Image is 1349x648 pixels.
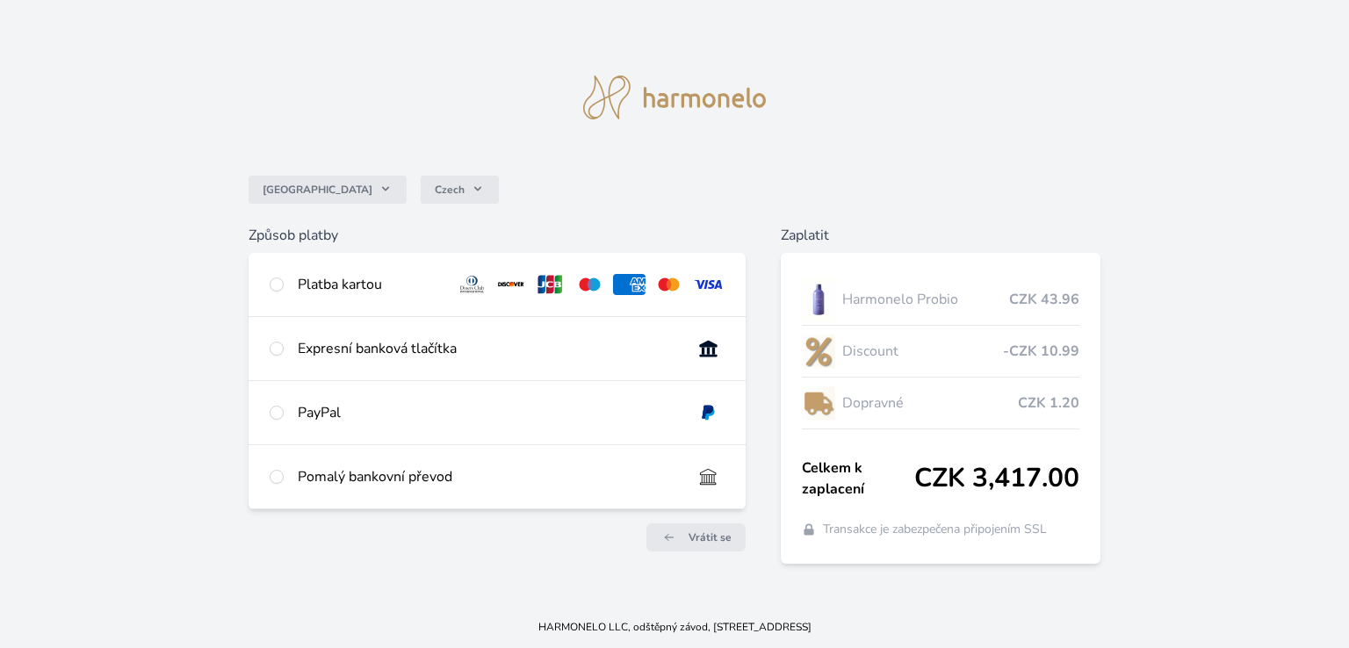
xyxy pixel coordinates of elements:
span: Transakce je zabezpečena připojením SSL [823,521,1047,538]
img: discount-lo.png [802,329,835,373]
img: visa.svg [692,274,725,295]
span: -CZK 10.99 [1003,341,1079,362]
button: Czech [421,176,499,204]
img: jcb.svg [534,274,566,295]
div: Expresní banková tlačítka [298,338,678,359]
h6: Zaplatit [781,225,1100,246]
a: Vrátit se [646,523,746,551]
img: CLEAN_PROBIO_se_stinem_x-lo.jpg [802,277,835,321]
span: CZK 43.96 [1009,289,1079,310]
h6: Způsob platby [249,225,746,246]
span: Celkem k zaplacení [802,457,914,500]
img: bankTransfer_IBAN.svg [692,466,725,487]
img: mc.svg [653,274,685,295]
img: discover.svg [495,274,528,295]
img: maestro.svg [574,274,606,295]
div: Platba kartou [298,274,442,295]
span: [GEOGRAPHIC_DATA] [263,183,372,197]
span: Dopravné [842,392,1018,414]
span: CZK 1.20 [1018,392,1079,414]
img: diners.svg [456,274,488,295]
span: CZK 3,417.00 [914,463,1079,494]
div: Pomalý bankovní převod [298,466,678,487]
span: Discount [842,341,1003,362]
div: PayPal [298,402,678,423]
button: [GEOGRAPHIC_DATA] [249,176,407,204]
img: amex.svg [613,274,646,295]
img: delivery-lo.png [802,381,835,425]
img: logo.svg [583,76,766,119]
span: Vrátit se [689,530,732,544]
span: Harmonelo Probio [842,289,1009,310]
img: onlineBanking_CZ.svg [692,338,725,359]
span: Czech [435,183,465,197]
img: paypal.svg [692,402,725,423]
